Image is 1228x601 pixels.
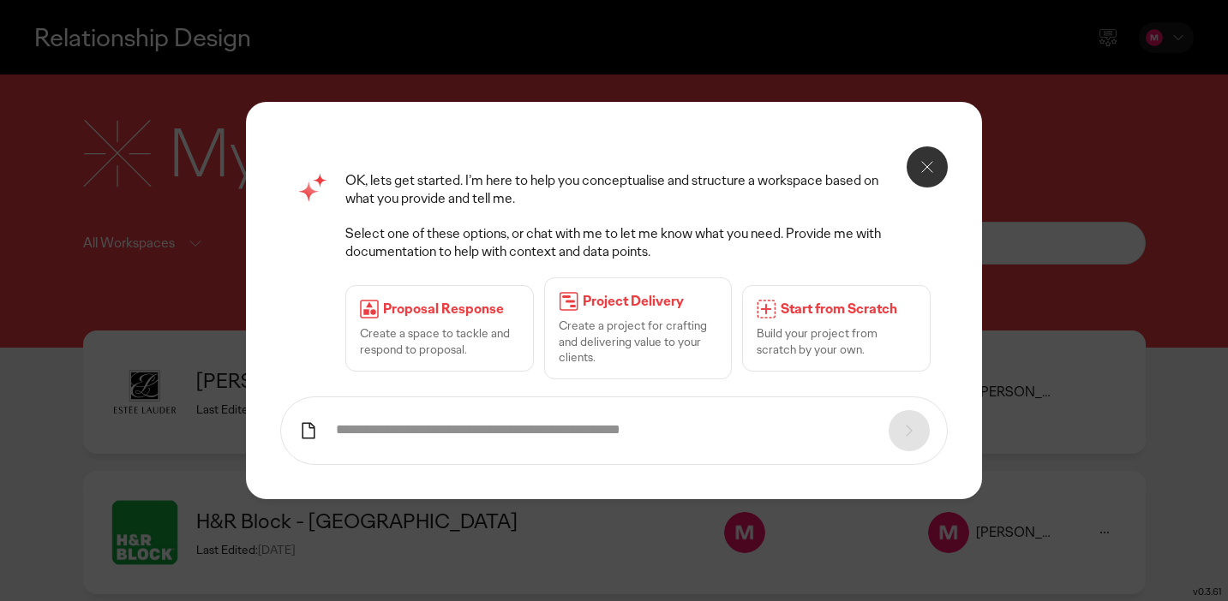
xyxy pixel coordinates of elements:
p: Proposal Response [383,300,519,318]
p: Create a project for crafting and delivering value to your clients. [559,318,718,365]
p: OK, lets get started. I’m here to help you conceptualise and structure a workspace based on what ... [345,172,931,208]
p: Project Delivery [583,293,718,311]
p: Start from Scratch [781,300,916,318]
p: Select one of these options, or chat with me to let me know what you need. Provide me with docume... [345,225,931,261]
p: Build your project from scratch by your own. [757,325,916,356]
p: Create a space to tackle and respond to proposal. [360,325,519,356]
